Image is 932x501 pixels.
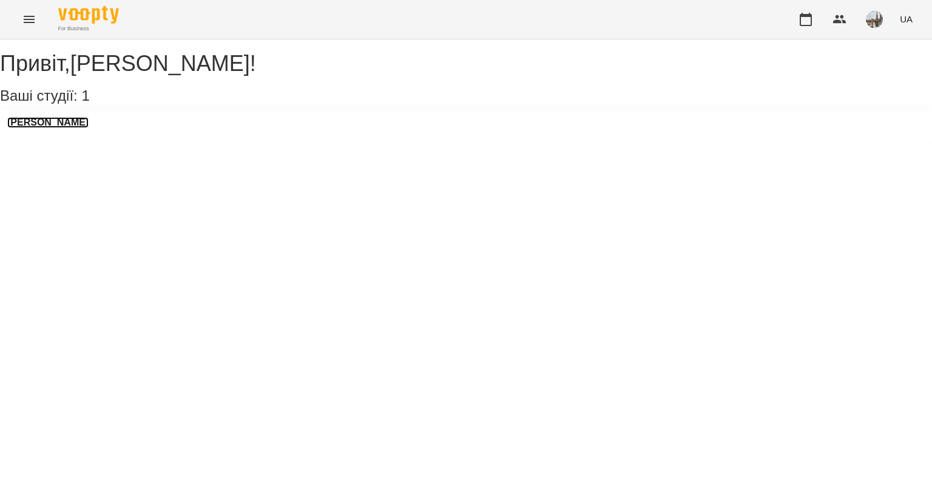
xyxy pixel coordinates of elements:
span: For Business [58,25,119,33]
button: Menu [15,5,44,34]
img: ee0eb8b84c93123d99010070d336dd86.jpg [866,11,883,28]
button: UA [895,8,917,30]
span: UA [900,13,913,25]
span: 1 [81,87,89,104]
a: [PERSON_NAME] [7,117,89,128]
img: Voopty Logo [58,6,119,24]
